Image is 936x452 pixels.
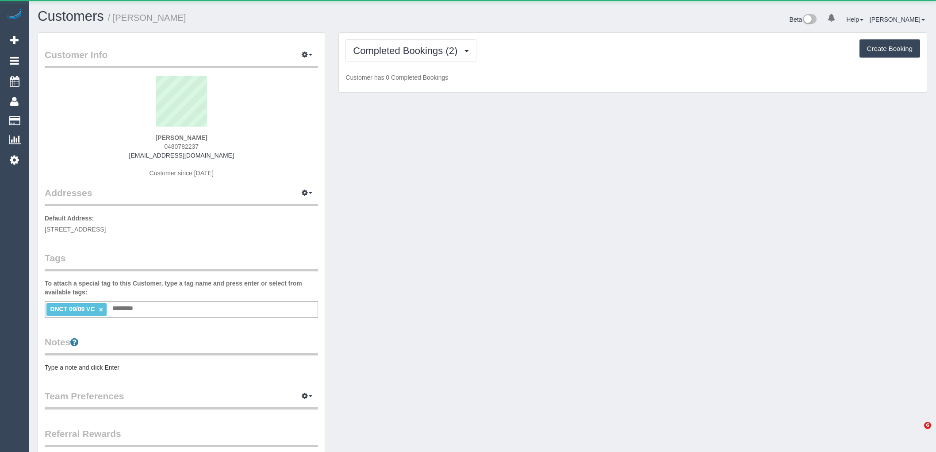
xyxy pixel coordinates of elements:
legend: Team Preferences [45,390,318,410]
img: New interface [802,14,817,26]
button: Completed Bookings (2) [345,39,476,62]
span: Customer since [DATE] [150,170,214,177]
a: × [99,306,103,313]
label: Default Address: [45,214,94,223]
a: Beta [790,16,817,23]
img: Automaid Logo [5,9,23,21]
small: / [PERSON_NAME] [108,13,186,23]
legend: Customer Info [45,48,318,68]
legend: Referral Rewards [45,427,318,447]
a: [PERSON_NAME] [870,16,925,23]
span: 6 [924,422,931,429]
legend: Tags [45,251,318,271]
legend: Notes [45,336,318,355]
a: Customers [38,8,104,24]
a: Help [846,16,863,23]
strong: [PERSON_NAME] [155,134,207,141]
span: [STREET_ADDRESS] [45,226,106,233]
iframe: Intercom live chat [906,422,927,443]
span: 0480782237 [164,143,199,150]
p: Customer has 0 Completed Bookings [345,73,920,82]
span: Completed Bookings (2) [353,45,462,56]
pre: Type a note and click Enter [45,363,318,372]
button: Create Booking [859,39,920,58]
label: To attach a special tag to this Customer, type a tag name and press enter or select from availabl... [45,279,318,297]
span: DNCT 09/09 VC [50,305,95,313]
a: [EMAIL_ADDRESS][DOMAIN_NAME] [129,152,234,159]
